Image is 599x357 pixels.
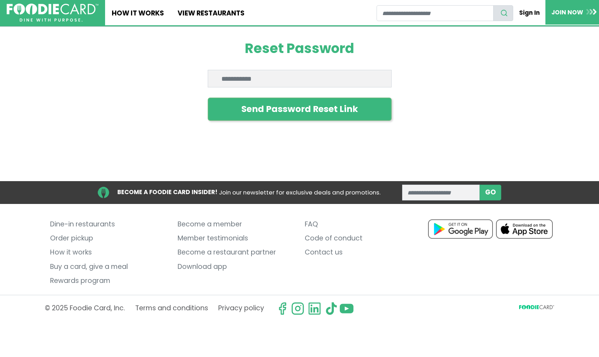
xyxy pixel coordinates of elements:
[480,185,501,200] button: subscribe
[305,246,421,260] a: Contact us
[276,302,289,315] svg: check us out on facebook
[340,302,353,315] img: youtube.svg
[219,188,380,197] span: Join our newsletter for exclusive deals and promotions.
[325,302,338,315] img: tiktok.svg
[519,305,554,312] svg: FoodieCard
[117,188,218,196] strong: BECOME A FOODIE CARD INSIDER!
[208,40,392,57] h1: Reset Password
[135,302,208,315] a: Terms and conditions
[45,302,125,315] p: © 2025 Foodie Card, Inc.
[178,231,294,245] a: Member testimonials
[178,260,294,274] a: Download app
[513,5,545,20] a: Sign In
[493,5,514,21] button: search
[305,217,421,231] a: FAQ
[50,246,167,260] a: How it works
[377,5,493,21] input: restaurant search
[218,302,264,315] a: Privacy policy
[308,302,321,315] img: linkedin.svg
[305,231,421,245] a: Code of conduct
[50,231,167,245] a: Order pickup
[178,246,294,260] a: Become a restaurant partner
[50,217,167,231] a: Dine-in restaurants
[208,98,392,121] button: Send Password Reset Link
[178,217,294,231] a: Become a member
[50,274,167,288] a: Rewards program
[50,260,167,274] a: Buy a card, give a meal
[7,4,98,22] img: FoodieCard; Eat, Drink, Save, Donate
[402,185,480,200] input: enter email address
